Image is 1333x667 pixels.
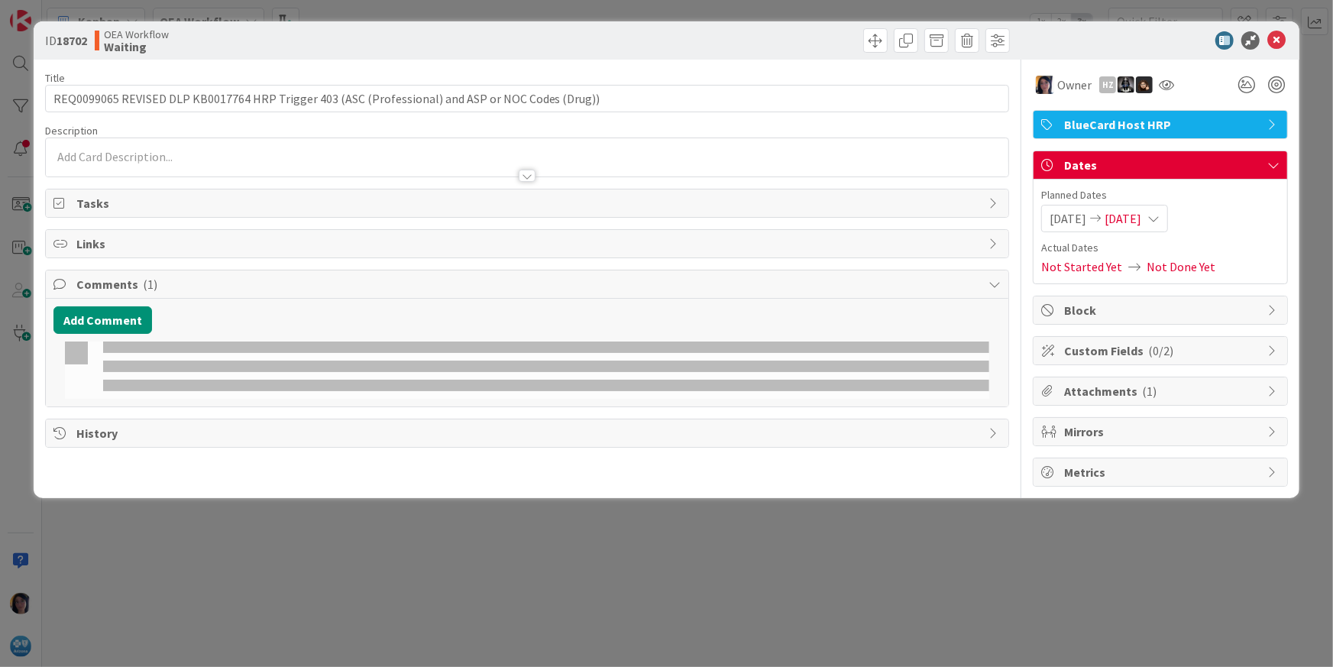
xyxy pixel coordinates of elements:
[1105,209,1141,228] span: [DATE]
[143,277,157,292] span: ( 1 )
[76,275,982,293] span: Comments
[1118,76,1134,93] img: KG
[1064,342,1260,360] span: Custom Fields
[1041,240,1280,256] span: Actual Dates
[45,31,87,50] span: ID
[1148,343,1173,358] span: ( 0/2 )
[1064,463,1260,481] span: Metrics
[76,424,982,442] span: History
[1064,156,1260,174] span: Dates
[76,194,982,212] span: Tasks
[1142,384,1157,399] span: ( 1 )
[1041,187,1280,203] span: Planned Dates
[45,124,98,138] span: Description
[1057,76,1092,94] span: Owner
[1064,423,1260,441] span: Mirrors
[1136,76,1153,93] img: ZB
[57,33,87,48] b: 18702
[1050,209,1086,228] span: [DATE]
[53,306,152,334] button: Add Comment
[76,235,982,253] span: Links
[1064,115,1260,134] span: BlueCard Host HRP
[1036,76,1054,94] img: TC
[1041,257,1122,276] span: Not Started Yet
[1064,301,1260,319] span: Block
[1064,382,1260,400] span: Attachments
[104,28,169,40] span: OEA Workflow
[104,40,169,53] b: Waiting
[45,71,65,85] label: Title
[45,85,1010,112] input: type card name here...
[1099,76,1116,93] div: HZ
[1147,257,1215,276] span: Not Done Yet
